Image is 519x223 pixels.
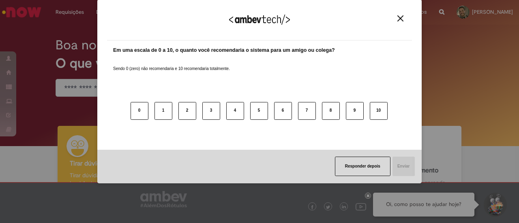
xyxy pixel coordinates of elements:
button: 10 [370,102,388,120]
label: Sendo 0 (zero) não recomendaria e 10 recomendaria totalmente. [113,56,230,72]
label: Em uma escala de 0 a 10, o quanto você recomendaria o sistema para um amigo ou colega? [113,47,335,54]
button: 2 [178,102,196,120]
img: Close [397,15,403,21]
button: 9 [346,102,364,120]
button: 4 [226,102,244,120]
button: 5 [250,102,268,120]
button: 6 [274,102,292,120]
button: Close [395,15,406,22]
button: 8 [322,102,340,120]
button: 1 [154,102,172,120]
img: Logo Ambevtech [229,15,290,25]
button: 7 [298,102,316,120]
button: 0 [131,102,148,120]
button: 3 [202,102,220,120]
button: Responder depois [335,157,390,176]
